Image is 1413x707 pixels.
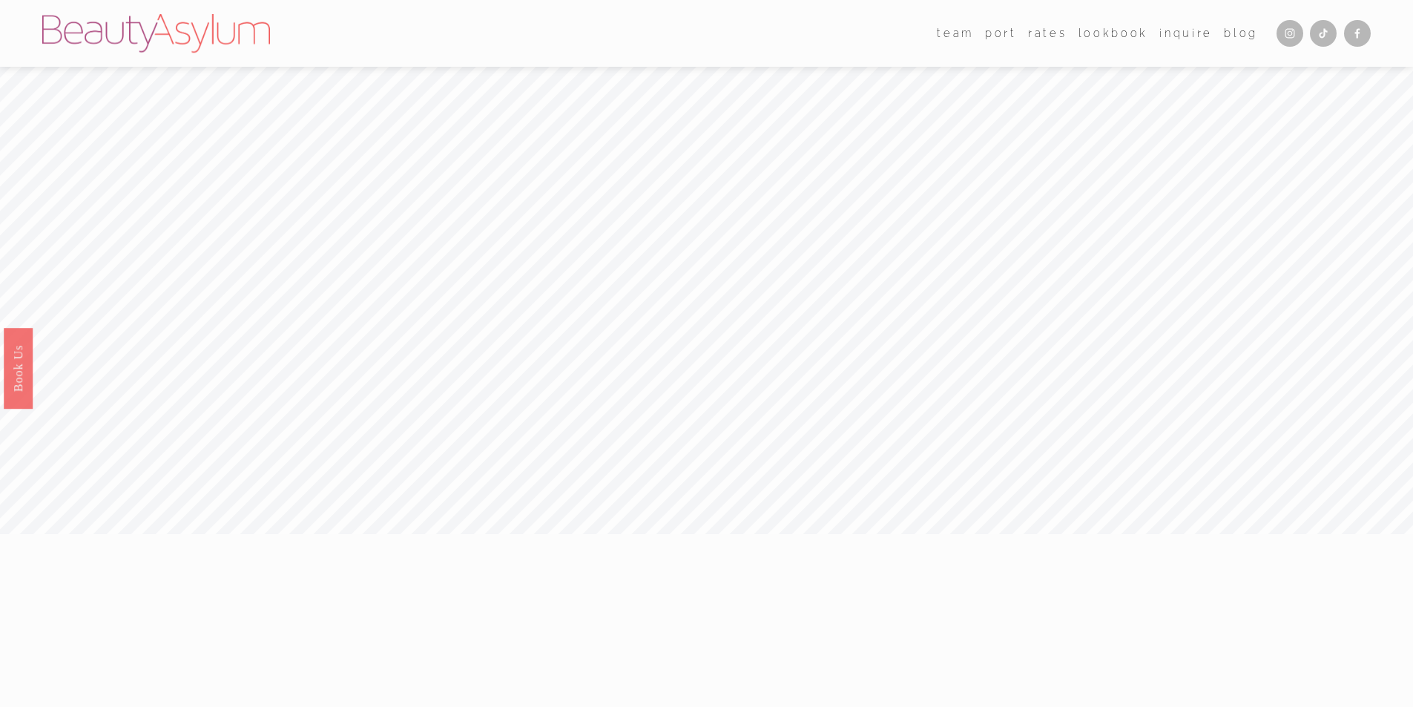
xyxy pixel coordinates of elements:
a: port [985,22,1017,44]
a: Facebook [1344,20,1371,47]
a: folder dropdown [937,22,974,44]
a: TikTok [1310,20,1337,47]
a: Book Us [4,327,33,408]
a: Instagram [1277,20,1303,47]
img: Beauty Asylum | Bridal Hair &amp; Makeup Charlotte &amp; Atlanta [42,14,270,53]
a: Lookbook [1078,22,1148,44]
a: Rates [1028,22,1067,44]
a: Inquire [1159,22,1213,44]
a: Blog [1224,22,1258,44]
span: team [937,24,974,43]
